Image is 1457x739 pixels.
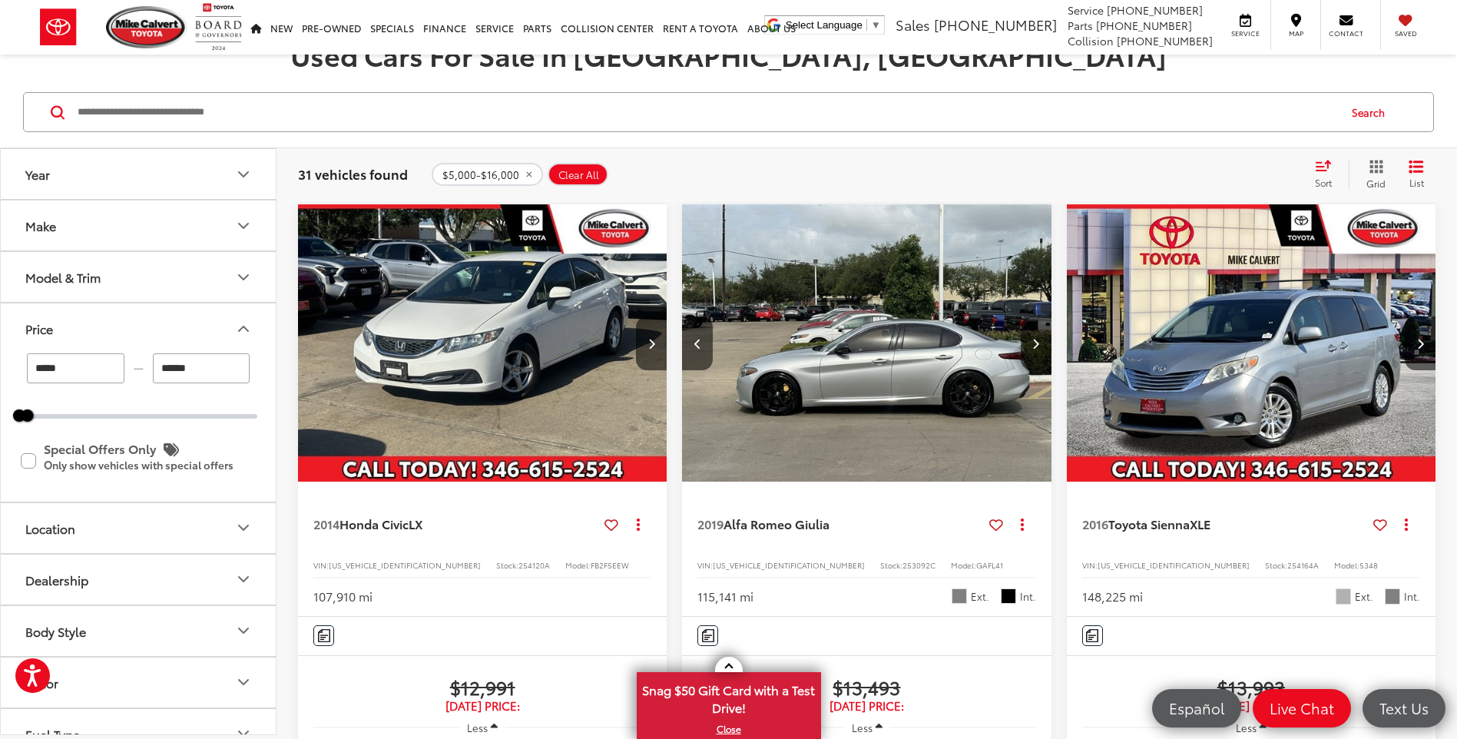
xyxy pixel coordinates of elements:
span: Snag $50 Gift Card with a Test Drive! [638,674,820,721]
span: $12,991 [313,675,651,698]
span: [DATE] Price: [313,698,651,714]
div: Location [25,521,75,535]
button: Model & TrimModel & Trim [1,252,277,302]
span: Collision [1068,33,1114,48]
span: Model: [951,559,976,571]
img: 2014 Honda Civic LX [297,204,668,482]
span: 2016 [1082,515,1108,532]
span: [DATE] Price: [697,698,1035,714]
span: Select Language [786,19,863,31]
div: Dealership [25,572,88,587]
div: Model & Trim [25,270,101,284]
span: 31 vehicles found [298,164,408,183]
span: [PHONE_NUMBER] [1096,18,1192,33]
span: — [129,362,148,375]
button: Comments [1082,625,1103,646]
div: Price [25,321,53,336]
a: 2014 Honda Civic LX2014 Honda Civic LX2014 Honda Civic LX2014 Honda Civic LX [297,204,668,482]
span: VIN: [313,559,329,571]
a: 2016Toyota SiennaXLE [1082,515,1367,532]
img: 2019 Alfa Romeo Giulia [681,204,1052,482]
span: $13,993 [1082,675,1420,698]
div: Model & Trim [234,268,253,287]
div: 115,141 mi [697,588,753,605]
span: Sales [896,15,930,35]
button: Comments [697,625,718,646]
button: Clear All [548,163,608,186]
span: [US_VEHICLE_IDENTIFICATION_NUMBER] [713,559,865,571]
span: 2019 [697,515,724,532]
span: dropdown dots [1021,518,1024,530]
a: 2014Honda CivicLX [313,515,598,532]
div: Price [234,320,253,338]
input: maximum Buy price [153,353,250,383]
a: 2016 Toyota Sienna XLE2016 Toyota Sienna XLE2016 Toyota Sienna XLE2016 Toyota Sienna XLE [1066,204,1437,482]
div: Year [25,167,50,181]
span: ​ [866,19,867,31]
button: Body StyleBody Style [1,606,277,656]
div: Location [234,519,253,537]
span: Silverstone Gray [952,588,967,604]
a: 2019 Alfa Romeo Giulia2019 Alfa Romeo Giulia2019 Alfa Romeo Giulia2019 Alfa Romeo Giulia [681,204,1052,482]
input: Search by Make, Model, or Keyword [76,94,1337,131]
button: Select sort value [1307,159,1349,190]
button: MakeMake [1,200,277,250]
button: Actions [1393,511,1420,538]
button: LocationLocation [1,503,277,553]
a: Text Us [1363,689,1445,727]
span: Model: [565,559,591,571]
div: Year [234,165,253,184]
div: Dealership [234,570,253,588]
button: List View [1397,159,1435,190]
div: Color [234,673,253,691]
button: remove 5000-16000 [432,163,543,186]
div: 2019 Alfa Romeo Giulia Base 3 [681,204,1052,482]
span: XLE [1190,515,1210,532]
span: Stock: [496,559,518,571]
span: Ext. [971,589,989,604]
span: Honda Civic [339,515,409,532]
span: 254120A [518,559,550,571]
button: YearYear [1,149,277,199]
img: Mike Calvert Toyota [106,6,187,48]
a: Select Language​ [786,19,881,31]
span: FB2F5EEW [591,559,629,571]
button: Actions [1009,511,1036,538]
span: Less [1236,721,1257,734]
button: Next image [636,316,667,370]
span: [DATE] Price: [1082,698,1420,714]
span: GAFL41 [976,559,1003,571]
a: 2019Alfa Romeo Giulia [697,515,982,532]
button: Grid View [1349,159,1397,190]
span: Saved [1389,28,1422,38]
a: Español [1152,689,1241,727]
div: Make [25,218,56,233]
span: Service [1228,28,1263,38]
label: Special Offers Only [21,436,256,485]
span: 253092C [902,559,935,571]
span: VIN: [1082,559,1098,571]
span: Less [852,721,873,734]
div: Make [234,217,253,235]
span: dropdown dots [1405,518,1408,530]
span: Español [1161,698,1232,717]
button: Next image [1021,316,1051,370]
span: VIN: [697,559,713,571]
span: Model: [1334,559,1359,571]
span: Black [1001,588,1016,604]
a: Live Chat [1253,689,1351,727]
span: ▼ [871,19,881,31]
div: 148,225 mi [1082,588,1143,605]
span: Ext. [1355,589,1373,604]
span: Less [467,721,488,734]
span: Int. [1020,589,1036,604]
span: LX [409,515,422,532]
span: dropdown dots [637,518,640,530]
div: 107,910 mi [313,588,373,605]
span: $13,493 [697,675,1035,698]
span: Sort [1315,176,1332,189]
span: Toyota Sienna [1108,515,1190,532]
span: Ash [1385,588,1400,604]
span: [PHONE_NUMBER] [934,15,1057,35]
